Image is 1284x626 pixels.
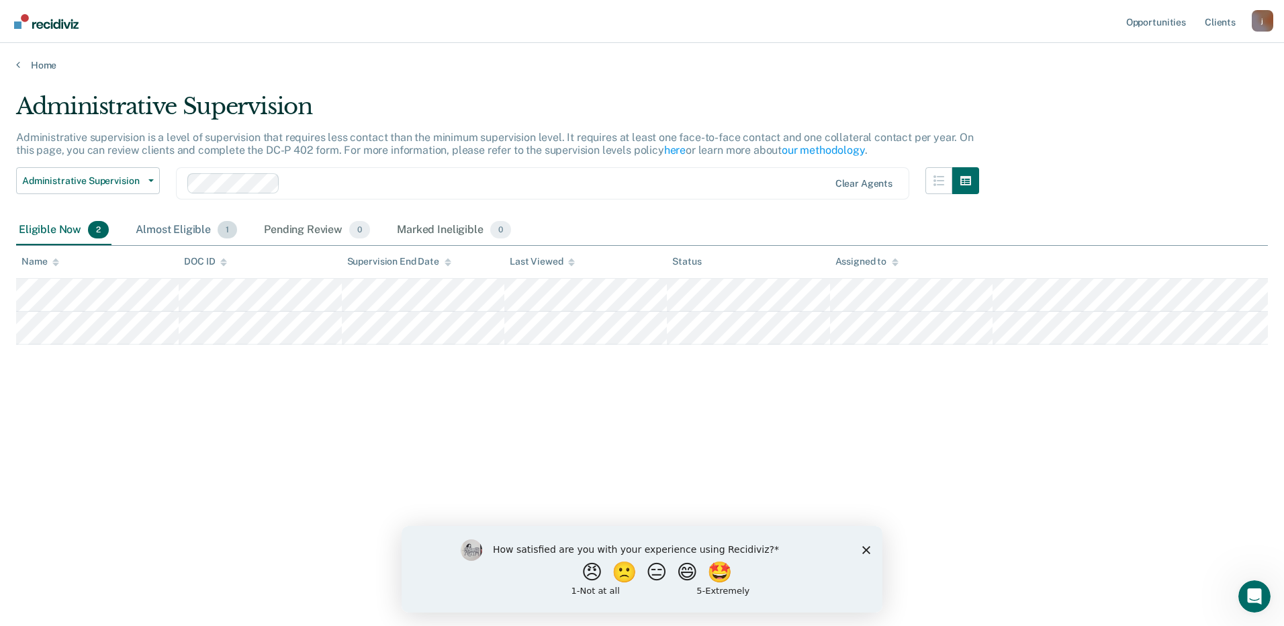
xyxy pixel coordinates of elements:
[16,131,974,156] p: Administrative supervision is a level of supervision that requires less contact than the minimum ...
[835,256,899,267] div: Assigned to
[21,256,59,267] div: Name
[490,221,511,238] span: 0
[218,221,237,238] span: 1
[88,221,109,238] span: 2
[16,167,160,194] button: Administrative Supervision
[664,144,686,156] a: here
[835,178,892,189] div: Clear agents
[14,14,79,29] img: Recidiviz
[347,256,451,267] div: Supervision End Date
[22,175,143,187] span: Administrative Supervision
[16,59,1268,71] a: Home
[1252,10,1273,32] div: j
[349,221,370,238] span: 0
[402,526,882,613] iframe: Survey by Kim from Recidiviz
[133,216,240,245] div: Almost Eligible1
[184,256,227,267] div: DOC ID
[16,216,111,245] div: Eligible Now2
[16,93,979,131] div: Administrative Supervision
[394,216,514,245] div: Marked Ineligible0
[261,216,373,245] div: Pending Review0
[782,144,865,156] a: our methodology
[1238,580,1271,613] iframe: Intercom live chat
[672,256,701,267] div: Status
[510,256,575,267] div: Last Viewed
[1252,10,1273,32] button: Profile dropdown button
